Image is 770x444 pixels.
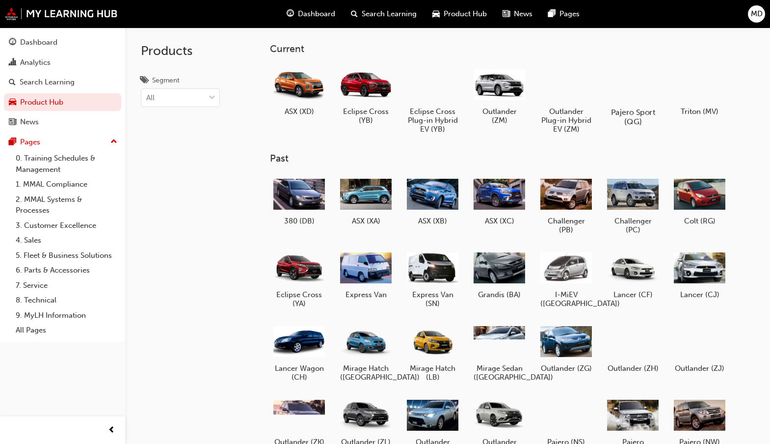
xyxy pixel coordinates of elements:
[12,293,121,308] a: 8. Technical
[20,57,51,68] div: Analytics
[604,246,663,303] a: Lancer (CF)
[607,217,659,234] h5: Challenger (PC)
[273,217,325,225] h5: 380 (DB)
[470,246,529,303] a: Grandis (BA)
[9,118,16,127] span: news-icon
[604,172,663,238] a: Challenger (PC)
[110,136,117,148] span: up-icon
[337,62,396,128] a: Eclipse Cross (YB)
[407,217,458,225] h5: ASX (XB)
[604,320,663,377] a: Outlander (ZH)
[9,98,16,107] span: car-icon
[362,8,417,20] span: Search Learning
[270,43,754,55] h3: Current
[273,364,325,382] h5: Lancer Wagon (CH)
[351,8,358,20] span: search-icon
[12,218,121,233] a: 3. Customer Excellence
[12,233,121,248] a: 4. Sales
[108,424,115,437] span: prev-icon
[20,116,39,128] div: News
[287,8,294,20] span: guage-icon
[270,172,329,229] a: 380 (DB)
[340,107,392,125] h5: Eclipse Cross (YB)
[537,172,596,238] a: Challenger (PB)
[407,364,458,382] h5: Mirage Hatch (LB)
[12,177,121,192] a: 1. MMAL Compliance
[670,320,729,377] a: Outlander (ZJ)
[470,320,529,386] a: Mirage Sedan ([GEOGRAPHIC_DATA])
[4,113,121,131] a: News
[540,4,587,24] a: pages-iconPages
[670,246,729,303] a: Lancer (CJ)
[343,4,425,24] a: search-iconSearch Learning
[9,58,16,67] span: chart-icon
[5,7,118,20] img: mmal
[425,4,495,24] a: car-iconProduct Hub
[4,31,121,133] button: DashboardAnalyticsSearch LearningProduct HubNews
[606,108,660,126] h5: Pajero Sport (QG)
[12,151,121,177] a: 0. Training Schedules & Management
[540,107,592,134] h5: Outlander Plug-in Hybrid EV (ZM)
[495,4,540,24] a: news-iconNews
[20,137,40,148] div: Pages
[548,8,556,20] span: pages-icon
[146,92,155,104] div: All
[4,73,121,91] a: Search Learning
[474,290,525,299] h5: Grandis (BA)
[152,76,180,85] div: Segment
[337,172,396,229] a: ASX (XA)
[403,62,462,137] a: Eclipse Cross Plug-in Hybrid EV (YB)
[407,107,458,134] h5: Eclipse Cross Plug-in Hybrid EV (YB)
[537,246,596,312] a: I-MiEV ([GEOGRAPHIC_DATA])
[4,54,121,72] a: Analytics
[674,290,725,299] h5: Lancer (CJ)
[337,320,396,386] a: Mirage Hatch ([GEOGRAPHIC_DATA])
[403,246,462,312] a: Express Van (SN)
[9,38,16,47] span: guage-icon
[340,290,392,299] h5: Express Van
[432,8,440,20] span: car-icon
[537,62,596,137] a: Outlander Plug-in Hybrid EV (ZM)
[674,364,725,373] h5: Outlander (ZJ)
[209,92,215,105] span: down-icon
[474,364,525,382] h5: Mirage Sedan ([GEOGRAPHIC_DATA])
[12,248,121,263] a: 5. Fleet & Business Solutions
[12,192,121,218] a: 2. MMAL Systems & Processes
[403,172,462,229] a: ASX (XB)
[337,246,396,303] a: Express Van
[12,308,121,323] a: 9. MyLH Information
[141,43,220,59] h2: Products
[270,62,329,119] a: ASX (XD)
[340,364,392,382] h5: Mirage Hatch ([GEOGRAPHIC_DATA])
[540,290,592,308] h5: I-MiEV ([GEOGRAPHIC_DATA])
[4,93,121,111] a: Product Hub
[270,153,754,164] h3: Past
[674,107,725,116] h5: Triton (MV)
[503,8,510,20] span: news-icon
[474,217,525,225] h5: ASX (XC)
[537,320,596,377] a: Outlander (ZG)
[604,62,663,128] a: Pajero Sport (QG)
[540,217,592,234] h5: Challenger (PB)
[748,5,765,23] button: MD
[751,8,763,20] span: MD
[4,133,121,151] button: Pages
[607,290,659,299] h5: Lancer (CF)
[4,33,121,52] a: Dashboard
[470,62,529,128] a: Outlander (ZM)
[674,217,725,225] h5: Colt (RG)
[273,290,325,308] h5: Eclipse Cross (YA)
[559,8,580,20] span: Pages
[607,364,659,373] h5: Outlander (ZH)
[670,62,729,119] a: Triton (MV)
[270,246,329,312] a: Eclipse Cross (YA)
[12,278,121,293] a: 7. Service
[403,320,462,386] a: Mirage Hatch (LB)
[470,172,529,229] a: ASX (XC)
[670,172,729,229] a: Colt (RG)
[12,263,121,278] a: 6. Parts & Accessories
[444,8,487,20] span: Product Hub
[474,107,525,125] h5: Outlander (ZM)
